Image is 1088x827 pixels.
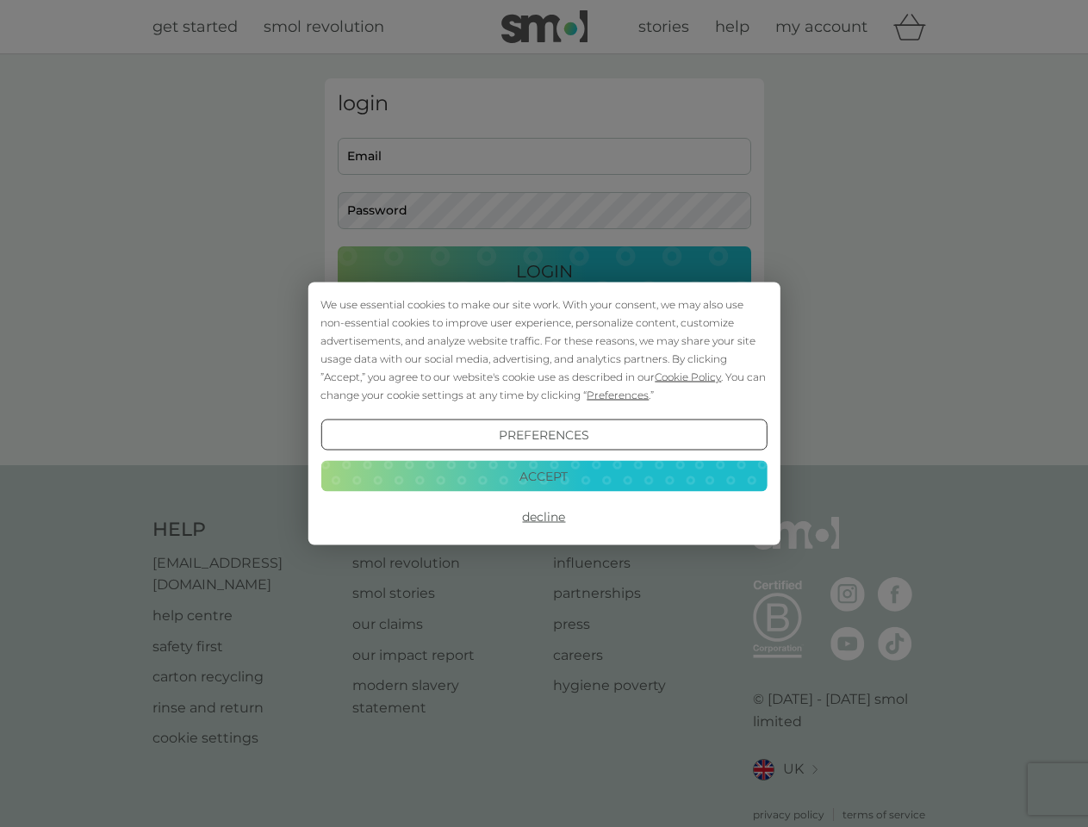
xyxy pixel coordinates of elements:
[308,283,780,545] div: Cookie Consent Prompt
[320,501,767,532] button: Decline
[655,370,721,383] span: Cookie Policy
[320,295,767,404] div: We use essential cookies to make our site work. With your consent, we may also use non-essential ...
[587,389,649,401] span: Preferences
[320,420,767,451] button: Preferences
[320,460,767,491] button: Accept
